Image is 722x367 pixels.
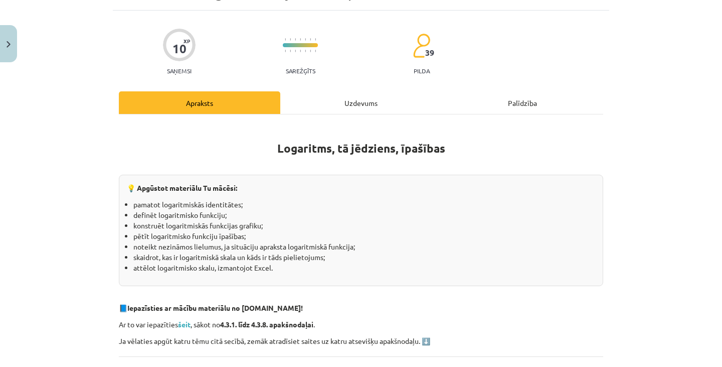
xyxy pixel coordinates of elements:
img: students-c634bb4e5e11cddfef0936a35e636f08e4e9abd3cc4e673bd6f9a4125e45ecb1.svg [413,33,430,58]
img: icon-short-line-57e1e144782c952c97e751825c79c345078a6d821885a25fce030b3d8c18986b.svg [300,38,301,41]
strong: 💡 Apgūstot materiālu Tu mācēsi: [127,183,237,192]
p: Ja vēlaties apgūt katru tēmu citā secībā, zemāk atradīsiet saites uz katru atsevišķu apakšnodaļu. ⬇️ [119,336,603,346]
li: pētīt logaritmisko funkciju īpašības; [133,231,595,241]
strong: 4.3.1. līdz 4.3.8. apakšnodaļai [220,320,313,329]
div: Uzdevums [280,91,442,114]
img: icon-short-line-57e1e144782c952c97e751825c79c345078a6d821885a25fce030b3d8c18986b.svg [305,50,306,52]
li: noteikt nezināmos lielumus, ja situāciju apraksta logaritmiskā funkcija; [133,241,595,252]
p: pilda [414,67,430,74]
p: 📘 [119,303,603,313]
img: icon-short-line-57e1e144782c952c97e751825c79c345078a6d821885a25fce030b3d8c18986b.svg [290,38,291,41]
span: XP [184,38,190,44]
li: attēlot logaritmisko skalu, izmantojot Excel. [133,263,595,273]
span: 39 [425,48,434,57]
img: icon-short-line-57e1e144782c952c97e751825c79c345078a6d821885a25fce030b3d8c18986b.svg [295,38,296,41]
p: Sarežģīts [286,67,315,74]
img: icon-short-line-57e1e144782c952c97e751825c79c345078a6d821885a25fce030b3d8c18986b.svg [295,50,296,52]
img: icon-short-line-57e1e144782c952c97e751825c79c345078a6d821885a25fce030b3d8c18986b.svg [315,50,316,52]
li: konstruēt logaritmiskās funkcijas grafiku; [133,220,595,231]
img: icon-short-line-57e1e144782c952c97e751825c79c345078a6d821885a25fce030b3d8c18986b.svg [315,38,316,41]
div: 10 [172,42,187,56]
a: šeit [178,320,191,329]
img: icon-close-lesson-0947bae3869378f0d4975bcd49f059093ad1ed9edebbc8119c70593378902aed.svg [7,41,11,48]
p: Saņemsi [163,67,196,74]
li: pamatot logaritmiskās identitātes; [133,199,595,210]
img: icon-short-line-57e1e144782c952c97e751825c79c345078a6d821885a25fce030b3d8c18986b.svg [285,50,286,52]
div: Palīdzība [442,91,603,114]
strong: Iepazīsties ar mācību materiālu no [DOMAIN_NAME]! [127,303,303,312]
li: definēt logaritmisko funkciju; [133,210,595,220]
strong: Logaritms, tā jēdziens, īpašības [277,141,445,156]
img: icon-short-line-57e1e144782c952c97e751825c79c345078a6d821885a25fce030b3d8c18986b.svg [300,50,301,52]
p: Ar to var iepazīties , sākot no . [119,319,603,330]
img: icon-short-line-57e1e144782c952c97e751825c79c345078a6d821885a25fce030b3d8c18986b.svg [290,50,291,52]
img: icon-short-line-57e1e144782c952c97e751825c79c345078a6d821885a25fce030b3d8c18986b.svg [305,38,306,41]
div: Apraksts [119,91,280,114]
img: icon-short-line-57e1e144782c952c97e751825c79c345078a6d821885a25fce030b3d8c18986b.svg [310,38,311,41]
img: icon-short-line-57e1e144782c952c97e751825c79c345078a6d821885a25fce030b3d8c18986b.svg [285,38,286,41]
li: skaidrot, kas ir logaritmiskā skala un kāds ir tāds pielietojums; [133,252,595,263]
img: icon-short-line-57e1e144782c952c97e751825c79c345078a6d821885a25fce030b3d8c18986b.svg [310,50,311,52]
